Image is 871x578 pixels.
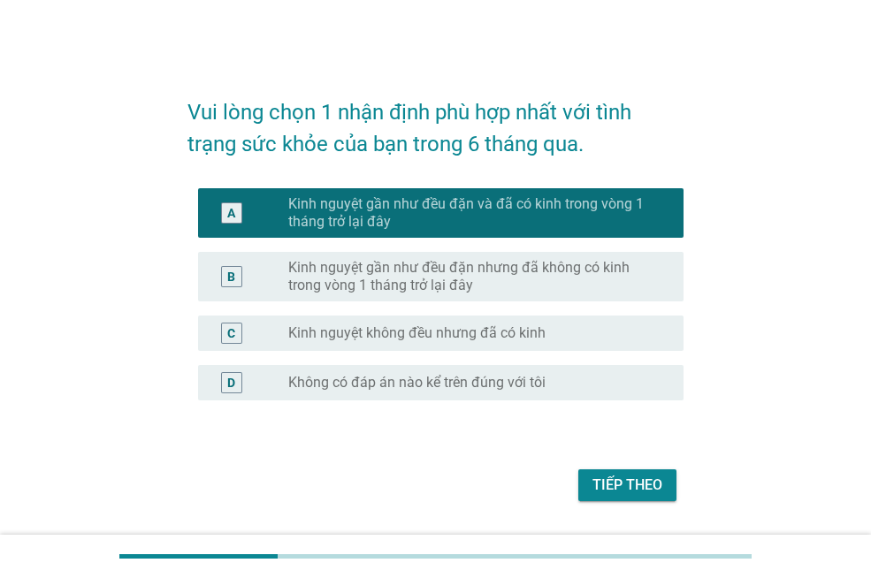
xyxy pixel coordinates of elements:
div: A [227,203,235,222]
label: Kinh nguyệt không đều nhưng đã có kinh [288,324,546,342]
div: B [227,267,235,285]
div: D [227,373,235,392]
label: Không có đáp án nào kể trên đúng với tôi [288,374,546,392]
h2: Vui lòng chọn 1 nhận định phù hợp nhất với tình trạng sức khỏe của bạn trong 6 tháng qua. [187,79,684,160]
label: Kinh nguyệt gần như đều đặn và đã có kinh trong vòng 1 tháng trở lại đây [288,195,655,231]
div: C [227,323,235,342]
button: Tiếp theo [578,469,676,501]
div: Tiếp theo [592,475,662,496]
label: Kinh nguyệt gần như đều đặn nhưng đã không có kinh trong vòng 1 tháng trở lại đây [288,259,655,294]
